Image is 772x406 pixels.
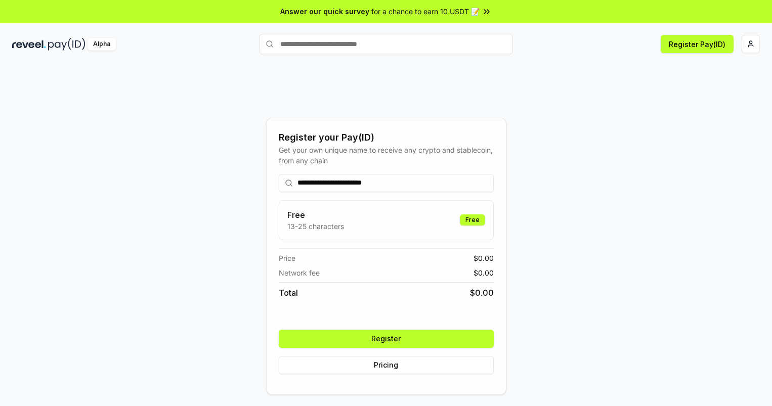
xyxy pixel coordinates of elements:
[279,267,320,278] span: Network fee
[280,6,369,17] span: Answer our quick survey
[279,145,494,166] div: Get your own unique name to receive any crypto and stablecoin, from any chain
[48,38,85,51] img: pay_id
[279,130,494,145] div: Register your Pay(ID)
[287,221,344,232] p: 13-25 characters
[279,287,298,299] span: Total
[661,35,734,53] button: Register Pay(ID)
[474,253,494,263] span: $ 0.00
[474,267,494,278] span: $ 0.00
[88,38,116,51] div: Alpha
[371,6,480,17] span: for a chance to earn 10 USDT 📝
[12,38,46,51] img: reveel_dark
[287,209,344,221] h3: Free
[279,356,494,374] button: Pricing
[279,330,494,348] button: Register
[470,287,494,299] span: $ 0.00
[279,253,295,263] span: Price
[460,214,485,225] div: Free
